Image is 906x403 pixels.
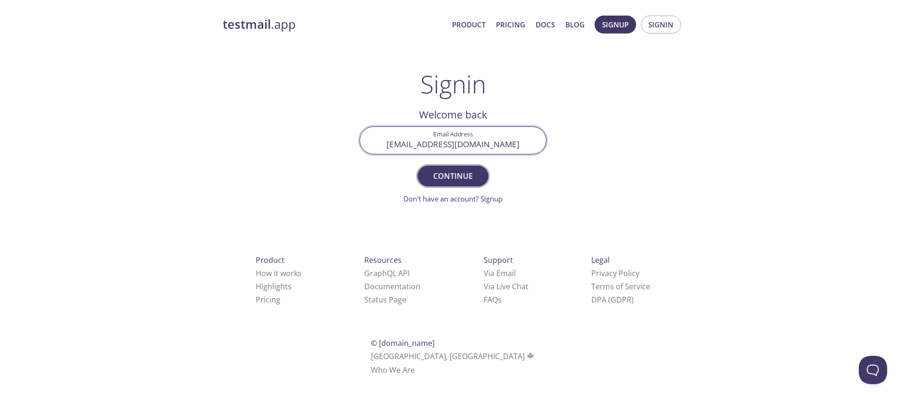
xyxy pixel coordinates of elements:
[602,18,629,31] span: Signup
[591,268,639,278] a: Privacy Policy
[371,351,536,361] span: [GEOGRAPHIC_DATA], [GEOGRAPHIC_DATA]
[484,255,513,265] span: Support
[591,255,610,265] span: Legal
[371,365,415,375] a: Who We Are
[452,18,486,31] a: Product
[256,255,285,265] span: Product
[256,268,302,278] a: How it works
[371,338,435,348] span: © [DOMAIN_NAME]
[484,294,502,305] a: FAQ
[859,356,887,384] iframe: Help Scout Beacon - Open
[484,281,528,292] a: Via Live Chat
[256,294,280,305] a: Pricing
[648,18,673,31] span: Signin
[565,18,585,31] a: Blog
[591,294,634,305] a: DPA (GDPR)
[496,18,525,31] a: Pricing
[420,70,486,98] h1: Signin
[256,281,292,292] a: Highlights
[591,281,650,292] a: Terms of Service
[364,294,406,305] a: Status Page
[364,255,402,265] span: Resources
[641,16,681,34] button: Signin
[223,17,445,33] a: testmail.app
[498,294,502,305] span: s
[360,107,546,123] h2: Welcome back
[536,18,555,31] a: Docs
[223,16,271,33] strong: testmail
[484,268,516,278] a: Via Email
[595,16,636,34] button: Signup
[364,281,420,292] a: Documentation
[428,169,478,183] span: Continue
[403,194,503,203] a: Don't have an account? Signup
[418,166,488,186] button: Continue
[364,268,410,278] a: GraphQL API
